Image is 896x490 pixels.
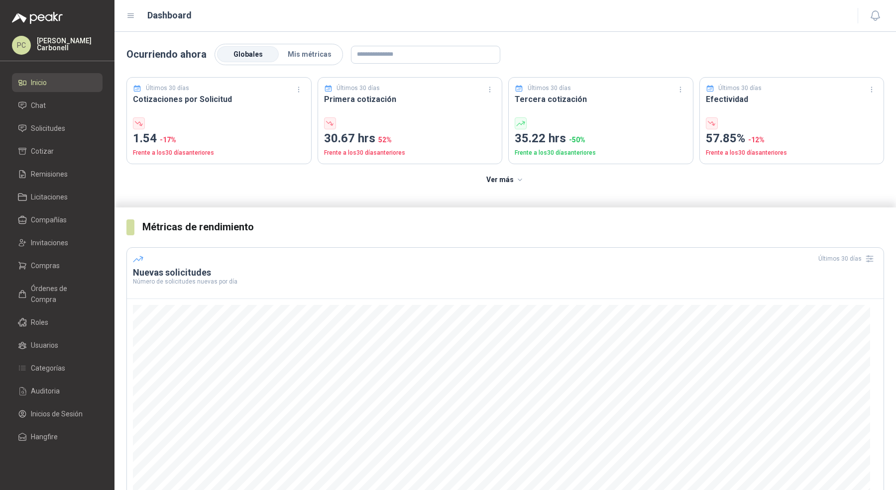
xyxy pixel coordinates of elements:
a: Solicitudes [12,119,103,138]
button: Ver más [481,170,530,190]
a: Categorías [12,359,103,378]
span: Invitaciones [31,237,68,248]
span: Compañías [31,214,67,225]
a: Auditoria [12,382,103,400]
h3: Cotizaciones por Solicitud [133,93,305,105]
a: Chat [12,96,103,115]
p: Número de solicitudes nuevas por día [133,279,878,285]
a: Roles [12,313,103,332]
a: Inicios de Sesión [12,404,103,423]
span: -50 % [569,136,585,144]
span: -17 % [160,136,176,144]
span: Mis métricas [288,50,332,58]
p: 57.85% [706,129,878,148]
p: Últimos 30 días [528,84,571,93]
p: Frente a los 30 días anteriores [133,148,305,158]
span: Compras [31,260,60,271]
a: Invitaciones [12,233,103,252]
p: Últimos 30 días [336,84,380,93]
p: Ocurriendo ahora [126,47,207,62]
p: 30.67 hrs [324,129,496,148]
span: Globales [233,50,263,58]
span: Licitaciones [31,192,68,202]
span: Chat [31,100,46,111]
a: Inicio [12,73,103,92]
span: Categorías [31,363,65,374]
span: 52 % [378,136,392,144]
h1: Dashboard [147,8,192,22]
p: 35.22 hrs [515,129,687,148]
p: Frente a los 30 días anteriores [515,148,687,158]
a: Usuarios [12,336,103,355]
span: Roles [31,317,48,328]
a: Cotizar [12,142,103,161]
a: Licitaciones [12,188,103,206]
a: Remisiones [12,165,103,184]
span: Usuarios [31,340,58,351]
p: Últimos 30 días [718,84,762,93]
span: Cotizar [31,146,54,157]
span: Órdenes de Compra [31,283,93,305]
h3: Nuevas solicitudes [133,267,878,279]
a: Órdenes de Compra [12,279,103,309]
p: [PERSON_NAME] Carbonell [37,37,103,51]
a: Compañías [12,210,103,229]
span: Inicios de Sesión [31,408,83,419]
span: Auditoria [31,386,60,396]
div: Últimos 30 días [818,251,878,267]
img: Logo peakr [12,12,63,24]
p: 1.54 [133,129,305,148]
a: Compras [12,256,103,275]
h3: Métricas de rendimiento [142,219,884,235]
div: PC [12,36,31,55]
a: Hangfire [12,427,103,446]
h3: Tercera cotización [515,93,687,105]
span: Inicio [31,77,47,88]
p: Frente a los 30 días anteriores [324,148,496,158]
h3: Primera cotización [324,93,496,105]
h3: Efectividad [706,93,878,105]
span: -12 % [748,136,765,144]
span: Remisiones [31,169,68,180]
p: Frente a los 30 días anteriores [706,148,878,158]
span: Hangfire [31,431,58,442]
span: Solicitudes [31,123,65,134]
p: Últimos 30 días [146,84,189,93]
